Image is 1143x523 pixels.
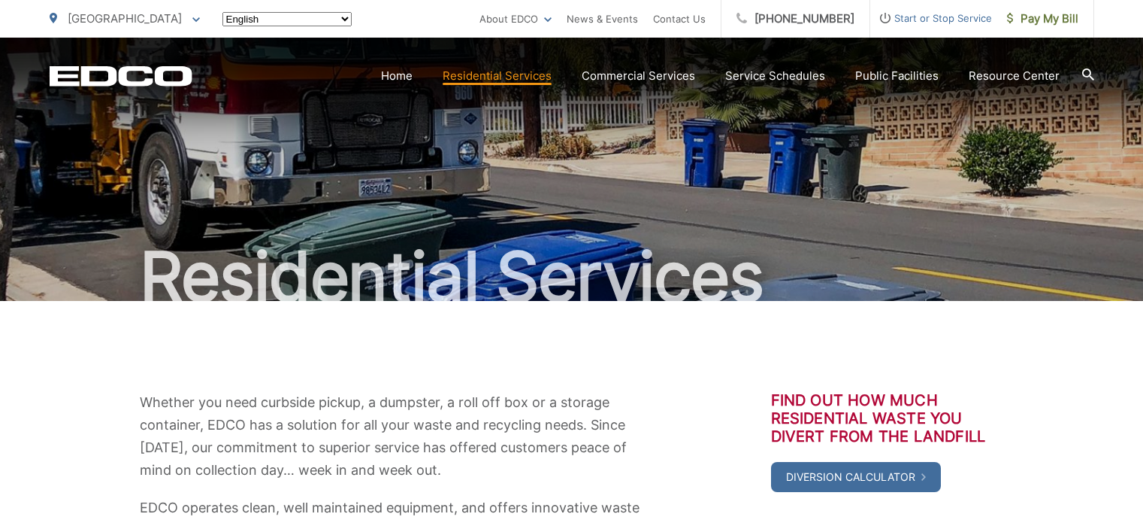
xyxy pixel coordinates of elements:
[567,10,638,28] a: News & Events
[969,67,1060,85] a: Resource Center
[855,67,939,85] a: Public Facilities
[68,11,182,26] span: [GEOGRAPHIC_DATA]
[582,67,695,85] a: Commercial Services
[771,462,941,492] a: Diversion Calculator
[653,10,706,28] a: Contact Us
[479,10,552,28] a: About EDCO
[50,65,192,87] a: EDCD logo. Return to the homepage.
[381,67,413,85] a: Home
[50,239,1094,315] h1: Residential Services
[140,391,643,482] p: Whether you need curbside pickup, a dumpster, a roll off box or a storage container, EDCO has a s...
[725,67,825,85] a: Service Schedules
[771,391,1004,445] h3: Find out how much residential waste you divert from the landfill
[443,67,552,85] a: Residential Services
[1007,10,1078,28] span: Pay My Bill
[222,12,352,26] select: Select a language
